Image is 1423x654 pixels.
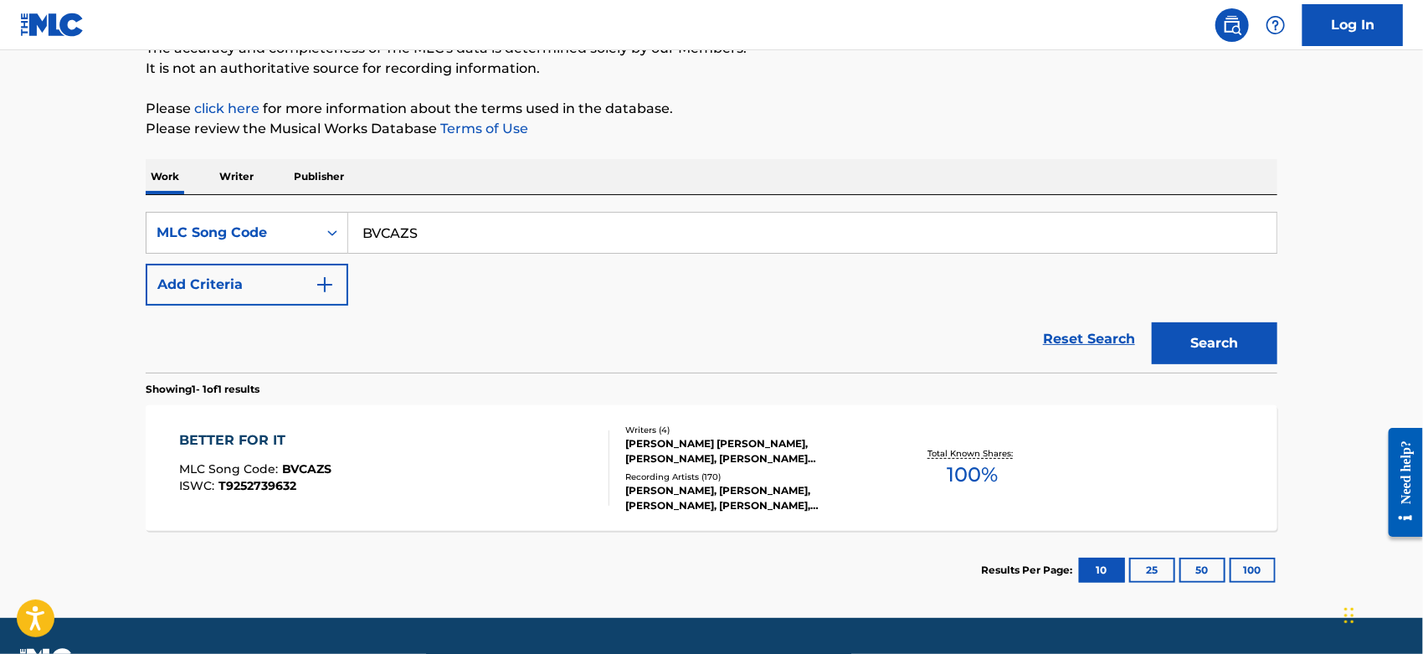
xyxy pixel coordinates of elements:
[180,478,219,493] span: ISWC :
[146,264,348,306] button: Add Criteria
[157,223,307,243] div: MLC Song Code
[214,159,259,194] p: Writer
[1376,415,1423,549] iframe: Resource Center
[146,405,1277,531] a: BETTER FOR ITMLC Song Code:BVCAZSISWC:T9252739632Writers (4)[PERSON_NAME] [PERSON_NAME], [PERSON_...
[146,99,1277,119] p: Please for more information about the terms used in the database.
[1230,558,1276,583] button: 100
[625,471,878,483] div: Recording Artists ( 170 )
[146,59,1277,79] p: It is not an authoritative source for recording information.
[1302,4,1403,46] a: Log In
[1344,590,1354,641] div: Drag
[146,119,1277,139] p: Please review the Musical Works Database
[625,424,878,436] div: Writers ( 4 )
[146,212,1277,373] form: Search Form
[1035,321,1143,358] a: Reset Search
[1259,8,1292,42] div: Help
[927,447,1017,460] p: Total Known Shares:
[20,13,85,37] img: MLC Logo
[437,121,528,136] a: Terms of Use
[180,461,283,476] span: MLC Song Code :
[1215,8,1249,42] a: Public Search
[625,483,878,513] div: [PERSON_NAME], [PERSON_NAME], [PERSON_NAME], [PERSON_NAME], [PERSON_NAME]
[315,275,335,295] img: 9d2ae6d4665cec9f34b9.svg
[283,461,332,476] span: BVCAZS
[194,100,259,116] a: click here
[981,563,1076,578] p: Results Per Page:
[146,159,184,194] p: Work
[625,436,878,466] div: [PERSON_NAME] [PERSON_NAME], [PERSON_NAME], [PERSON_NAME] [PERSON_NAME] [PERSON_NAME]
[1266,15,1286,35] img: help
[1152,322,1277,364] button: Search
[1222,15,1242,35] img: search
[289,159,349,194] p: Publisher
[947,460,998,490] span: 100 %
[1339,574,1423,654] iframe: Chat Widget
[180,430,332,451] div: BETTER FOR IT
[1179,558,1225,583] button: 50
[1079,558,1125,583] button: 10
[219,478,297,493] span: T9252739632
[1129,558,1175,583] button: 25
[146,382,259,397] p: Showing 1 - 1 of 1 results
